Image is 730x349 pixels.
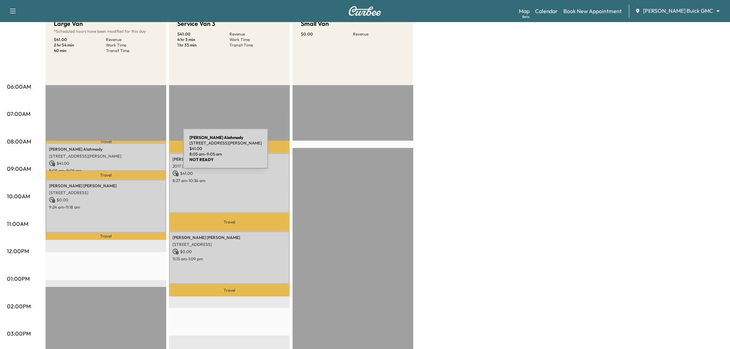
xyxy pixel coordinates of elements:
[172,163,286,169] p: 2017 [STREET_ADDRESS]
[49,183,163,189] p: [PERSON_NAME] [PERSON_NAME]
[106,37,158,42] p: Revenue
[229,42,282,48] p: Transit Time
[54,29,158,34] p: Scheduled hours have been modified for this day
[54,19,83,29] h5: Large Van
[106,42,158,48] p: Work Time
[172,157,286,162] p: [PERSON_NAME] [PERSON_NAME]
[7,275,30,283] p: 01:00PM
[49,190,163,196] p: [STREET_ADDRESS]
[7,110,30,118] p: 07:00AM
[169,213,290,231] p: Travel
[301,31,353,37] p: $ 0.00
[177,31,229,37] p: $ 41.00
[49,153,163,159] p: [STREET_ADDRESS][PERSON_NAME]
[301,19,329,29] h5: Small Van
[172,249,286,255] p: $ 0.00
[177,19,215,29] h5: Service Van 3
[353,31,405,37] p: Revenue
[7,82,31,91] p: 06:00AM
[106,48,158,53] p: Transit Time
[7,220,28,228] p: 11:00AM
[177,37,229,42] p: 4 hr 3 min
[172,170,286,177] p: $ 41.00
[46,233,166,240] p: Travel
[348,6,382,16] img: Curbee Logo
[7,247,29,255] p: 12:00PM
[519,7,530,15] a: MapBeta
[172,235,286,240] p: [PERSON_NAME] [PERSON_NAME]
[46,141,166,143] p: Travel
[535,7,558,15] a: Calendar
[229,31,282,37] p: Revenue
[172,178,286,183] p: 8:27 am - 10:36 am
[49,168,163,173] p: 8:05 am - 9:05 am
[49,197,163,203] p: $ 0.00
[229,37,282,42] p: Work Time
[7,164,31,173] p: 09:00AM
[54,37,106,42] p: $ 41.00
[49,147,163,152] p: [PERSON_NAME] Alahmady
[522,14,530,19] div: Beta
[169,284,290,297] p: Travel
[564,7,622,15] a: Book New Appointment
[54,48,106,53] p: 40 min
[7,192,30,200] p: 10:00AM
[49,160,163,167] p: $ 41.00
[7,329,31,338] p: 03:00PM
[7,302,31,310] p: 02:00PM
[172,256,286,262] p: 11:15 am - 1:09 pm
[643,7,713,15] span: [PERSON_NAME] Buick GMC
[169,141,290,153] p: Travel
[54,42,106,48] p: 2 hr 54 min
[172,242,286,247] p: [STREET_ADDRESS]
[46,171,166,180] p: Travel
[7,137,31,146] p: 08:00AM
[177,42,229,48] p: 1 hr 33 min
[49,205,163,210] p: 9:24 am - 11:18 am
